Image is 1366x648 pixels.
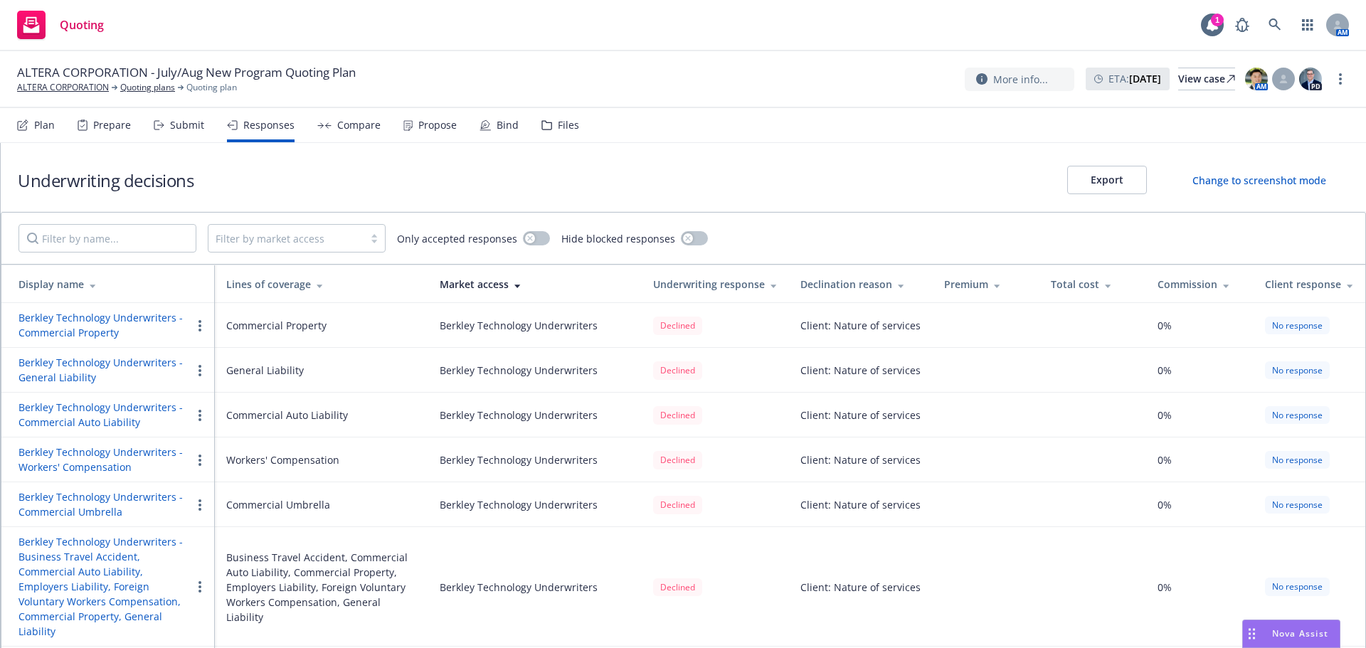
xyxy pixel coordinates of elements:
h1: Underwriting decisions [18,169,194,192]
div: Declined [653,317,702,334]
div: Commercial Auto Liability [226,408,348,423]
div: Declined [653,578,702,596]
input: Filter by name... [18,224,196,253]
div: Business Travel Accident, Commercial Auto Liability, Commercial Property, Employers Liability, Fo... [226,550,417,625]
div: Total cost [1051,277,1135,292]
a: Report a Bug [1228,11,1256,39]
span: Quoting plan [186,81,237,94]
button: Berkley Technology Underwriters - Commercial Auto Liability [18,400,191,430]
div: Files [558,119,579,131]
span: Declined [653,495,702,514]
button: Berkley Technology Underwriters - Business Travel Accident, Commercial Auto Liability, Employers ... [18,534,191,639]
div: Client: Nature of services [800,580,921,595]
div: Responses [243,119,295,131]
span: 0% [1158,408,1172,423]
span: Hide blocked responses [561,231,675,246]
div: No response [1265,317,1330,334]
a: more [1332,70,1349,87]
img: photo [1299,68,1322,90]
div: General Liability [226,363,304,378]
div: No response [1265,406,1330,424]
a: Quoting [11,5,110,45]
div: Declined [653,406,702,424]
div: Berkley Technology Underwriters [440,318,598,333]
button: Berkley Technology Underwriters - Commercial Property [18,310,191,340]
div: Bind [497,119,519,131]
span: Declined [653,578,702,596]
div: Client: Nature of services [800,497,921,512]
div: No response [1265,496,1330,514]
img: photo [1245,68,1268,90]
div: Display name [18,277,203,292]
div: Berkley Technology Underwriters [440,497,598,512]
strong: [DATE] [1129,72,1161,85]
div: 1 [1211,14,1224,26]
div: Commission [1158,277,1241,292]
span: 0% [1158,580,1172,595]
div: Client: Nature of services [800,318,921,333]
button: Berkley Technology Underwriters - Commercial Umbrella [18,489,191,519]
span: Declined [653,316,702,334]
div: Submit [170,119,204,131]
div: Berkley Technology Underwriters [440,363,598,378]
div: Prepare [93,119,131,131]
div: Workers' Compensation [226,452,339,467]
div: Compare [337,119,381,131]
div: Drag to move [1243,620,1261,647]
span: ETA : [1108,71,1161,86]
div: Client: Nature of services [800,363,921,378]
div: No response [1265,451,1330,469]
div: Client response [1265,277,1354,292]
button: Change to screenshot mode [1170,166,1349,194]
span: 0% [1158,363,1172,378]
div: Declined [653,451,702,469]
button: More info... [965,68,1074,91]
div: Declination reason [800,277,921,292]
button: Export [1067,166,1147,194]
div: Market access [440,277,630,292]
button: Berkley Technology Underwriters - General Liability [18,355,191,385]
span: Declined [653,450,702,469]
div: Berkley Technology Underwriters [440,580,598,595]
div: Propose [418,119,457,131]
div: Client: Nature of services [800,452,921,467]
a: Search [1261,11,1289,39]
span: 0% [1158,452,1172,467]
a: Switch app [1293,11,1322,39]
a: Quoting plans [120,81,175,94]
div: Lines of coverage [226,277,417,292]
div: Plan [34,119,55,131]
div: Berkley Technology Underwriters [440,408,598,423]
div: Client: Nature of services [800,408,921,423]
div: Declined [653,496,702,514]
span: ALTERA CORPORATION - July/Aug New Program Quoting Plan [17,64,356,81]
a: ALTERA CORPORATION [17,81,109,94]
div: Premium [944,277,1028,292]
span: Only accepted responses [397,231,517,246]
div: Commercial Property [226,318,327,333]
span: 0% [1158,318,1172,333]
span: Nova Assist [1272,627,1328,639]
div: Underwriting response [653,277,778,292]
span: 0% [1158,497,1172,512]
a: View case [1178,68,1235,90]
button: Berkley Technology Underwriters - Workers' Compensation [18,445,191,474]
div: Berkley Technology Underwriters [440,452,598,467]
span: More info... [993,72,1048,87]
span: Quoting [60,19,104,31]
div: No response [1265,578,1330,595]
div: Commercial Umbrella [226,497,330,512]
div: Change to screenshot mode [1192,173,1326,188]
button: Nova Assist [1242,620,1340,648]
div: Declined [653,361,702,379]
div: No response [1265,361,1330,379]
